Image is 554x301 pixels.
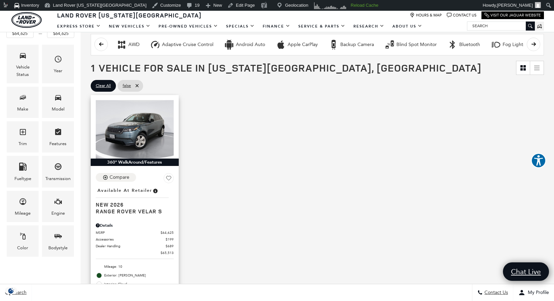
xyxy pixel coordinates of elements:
[259,20,294,32] a: Finance
[161,250,174,255] span: $65,513
[49,140,67,147] div: Features
[444,38,484,52] button: BluetoothBluetooth
[96,250,174,255] a: $65,513
[410,13,442,18] a: Hours & Map
[96,186,174,215] a: Available at RetailerNew 2026Range Rover Velar S
[96,237,166,242] span: Accessories
[7,225,39,257] div: ColorColor
[54,67,62,75] div: Year
[96,208,169,215] span: Range Rover Velar S
[42,45,74,83] div: YearYear
[329,40,339,50] div: Backup Camera
[155,20,222,32] a: Pre-Owned Vehicles
[19,92,27,105] span: Make
[11,12,42,28] a: land-rover
[3,287,19,294] section: Click to Open Cookie Consent Modal
[7,45,39,83] div: VehicleVehicle Status
[146,38,217,52] button: Adaptive Cruise ControlAdaptive Cruise Control
[531,153,546,169] aside: Accessibility Help Desk
[484,13,541,18] a: Visit Our Jaguar Website
[54,126,62,140] span: Features
[54,230,62,244] span: Bodystyle
[351,3,378,8] strong: Reload Cache
[54,161,62,175] span: Transmission
[459,42,480,48] div: Bluetooth
[224,40,234,50] div: Android Auto
[396,42,437,48] div: Blind Spot Monitor
[96,82,111,90] span: Clear All
[42,225,74,257] div: BodystyleBodystyle
[53,11,206,19] a: Land Rover [US_STATE][GEOGRAPHIC_DATA]
[128,42,139,48] div: AWD
[53,20,105,32] a: EXPRESS STORE
[525,290,549,296] span: My Profile
[96,244,174,249] a: Dealer Handling $689
[222,20,259,32] a: Specials
[54,53,62,67] span: Year
[220,38,269,52] button: Android AutoAndroid Auto
[47,29,74,38] input: Maximum
[96,222,174,228] div: Pricing Details - Range Rover Velar S
[17,105,28,113] div: Make
[51,210,65,217] div: Engine
[381,38,440,52] button: Blind Spot MonitorBlind Spot Monitor
[152,187,158,194] span: Vehicle is in stock and ready for immediate delivery. Due to demand, availability is subject to c...
[6,29,34,38] input: Minimum
[96,262,174,271] li: Mileage: 10
[166,244,174,249] span: $689
[388,20,426,32] a: About Us
[17,244,28,252] div: Color
[96,173,136,182] button: Compare Vehicle
[53,20,426,32] nav: Main Navigation
[117,40,127,50] div: AWD
[45,175,71,182] div: Transmission
[7,191,39,222] div: MileageMileage
[340,42,374,48] div: Backup Camera
[483,290,508,296] span: Contact Us
[448,40,458,50] div: Bluetooth
[96,230,174,235] a: MSRP $64,625
[96,201,169,208] span: New 2026
[276,40,286,50] div: Apple CarPlay
[42,156,74,187] div: TransmissionTransmission
[104,281,174,288] span: Interior: Cloud
[19,126,27,140] span: Trim
[96,237,174,242] a: Accessories $199
[513,284,554,301] button: Open user profile menu
[105,20,155,32] a: New Vehicles
[19,230,27,244] span: Color
[54,196,62,210] span: Engine
[94,38,108,51] button: scroll left
[447,13,476,18] a: Contact Us
[467,22,535,30] input: Search
[272,38,322,52] button: Apple CarPlayApple CarPlay
[19,50,27,63] span: Vehicle
[14,175,31,182] div: Fueltype
[7,87,39,118] div: MakeMake
[15,210,31,217] div: Mileage
[491,40,501,50] div: Fog Lights
[162,42,213,48] div: Adaptive Cruise Control
[527,38,540,51] button: scroll right
[349,20,388,32] a: Research
[11,12,42,28] img: Land Rover
[54,92,62,105] span: Model
[487,38,529,52] button: Fog LightsFog Lights
[12,63,34,78] div: Vehicle Status
[48,244,68,252] div: Bodystyle
[104,272,174,279] span: Exterior: [PERSON_NAME]
[312,1,348,10] img: Visitors over 48 hours. Click for more Clicky Site Stats.
[497,3,533,8] span: [PERSON_NAME]
[19,161,27,175] span: Fueltype
[503,42,525,48] div: Fog Lights
[96,100,174,159] img: 2026 Land Rover Range Rover Velar S
[7,156,39,187] div: FueltypeFueltype
[42,191,74,222] div: EngineEngine
[236,42,265,48] div: Android Auto
[91,159,179,166] div: 360° WalkAround/Features
[161,230,174,235] span: $64,625
[150,40,160,50] div: Adaptive Cruise Control
[18,140,27,147] div: Trim
[288,42,318,48] div: Apple CarPlay
[166,237,174,242] span: $199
